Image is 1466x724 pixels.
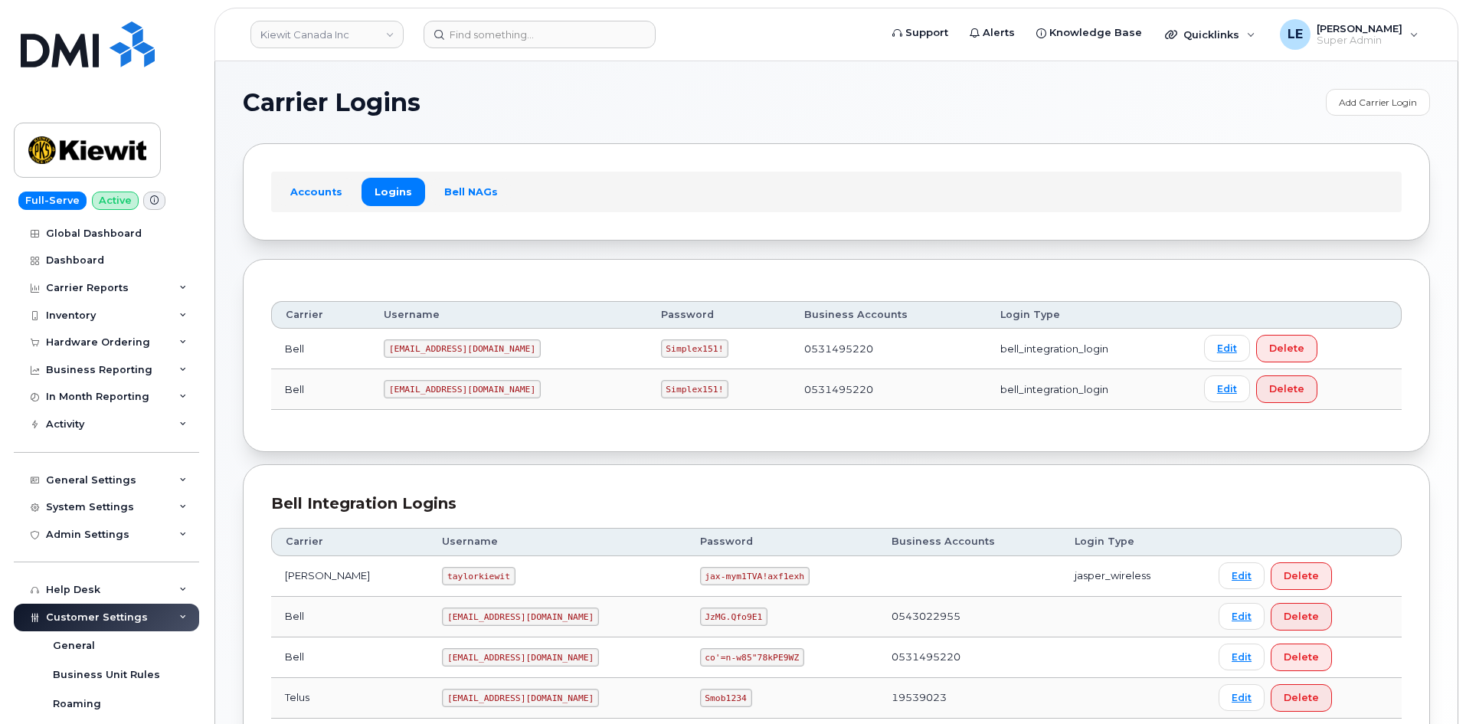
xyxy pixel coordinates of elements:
[1269,382,1304,396] span: Delete
[700,648,804,667] code: co'=n-w85"78kPE9WZ
[384,339,541,358] code: [EMAIL_ADDRESS][DOMAIN_NAME]
[1256,375,1317,403] button: Delete
[1061,556,1205,597] td: jasper_wireless
[661,380,729,398] code: Simplex151!
[700,608,768,626] code: JzMG.Qfo9E1
[1256,335,1317,362] button: Delete
[700,689,752,707] code: Smob1234
[271,528,428,555] th: Carrier
[686,528,878,555] th: Password
[987,329,1190,369] td: bell_integration_login
[987,369,1190,410] td: bell_integration_login
[1399,657,1455,713] iframe: Messenger Launcher
[277,178,355,205] a: Accounts
[878,637,1061,678] td: 0531495220
[428,528,686,555] th: Username
[370,301,647,329] th: Username
[384,380,541,398] code: [EMAIL_ADDRESS][DOMAIN_NAME]
[1219,562,1265,589] a: Edit
[1204,335,1250,362] a: Edit
[442,567,515,585] code: taylorkiewit
[1271,684,1332,712] button: Delete
[1219,644,1265,670] a: Edit
[271,493,1402,515] div: Bell Integration Logins
[271,301,370,329] th: Carrier
[661,339,729,358] code: Simplex151!
[700,567,810,585] code: jax-mym1TVA!axf1exh
[878,528,1061,555] th: Business Accounts
[790,301,987,329] th: Business Accounts
[442,648,599,667] code: [EMAIL_ADDRESS][DOMAIN_NAME]
[271,369,370,410] td: Bell
[442,689,599,707] code: [EMAIL_ADDRESS][DOMAIN_NAME]
[1284,609,1319,624] span: Delete
[1284,568,1319,583] span: Delete
[1284,650,1319,664] span: Delete
[790,329,987,369] td: 0531495220
[878,597,1061,637] td: 0543022955
[647,301,790,329] th: Password
[987,301,1190,329] th: Login Type
[1219,684,1265,711] a: Edit
[1269,341,1304,355] span: Delete
[1271,644,1332,671] button: Delete
[1061,528,1205,555] th: Login Type
[1219,603,1265,630] a: Edit
[271,329,370,369] td: Bell
[271,597,428,637] td: Bell
[1204,375,1250,402] a: Edit
[790,369,987,410] td: 0531495220
[431,178,511,205] a: Bell NAGs
[362,178,425,205] a: Logins
[1284,690,1319,705] span: Delete
[271,637,428,678] td: Bell
[1271,562,1332,590] button: Delete
[1271,603,1332,631] button: Delete
[1326,89,1430,116] a: Add Carrier Login
[243,91,420,114] span: Carrier Logins
[271,678,428,719] td: Telus
[878,678,1061,719] td: 19539023
[442,608,599,626] code: [EMAIL_ADDRESS][DOMAIN_NAME]
[271,556,428,597] td: [PERSON_NAME]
